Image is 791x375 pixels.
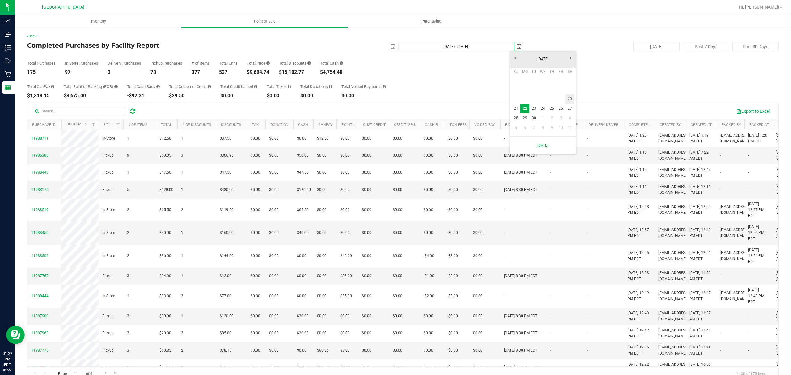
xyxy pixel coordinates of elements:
[550,207,551,213] span: -
[473,153,483,158] span: $0.00
[220,207,234,213] span: $119.50
[114,85,118,89] i: Sum of the successful, non-voided point-of-banking payment transactions, both via payment termina...
[220,85,257,89] div: Total Credit Issued
[748,201,768,219] span: [DATE] 12:57 PM EDT
[587,187,588,193] span: -
[31,153,49,158] span: 11986385
[161,123,172,127] a: Total
[720,204,750,216] span: [EMAIL_ADDRESS][DOMAIN_NAME]
[102,187,114,193] span: Pickup
[220,93,257,98] div: $0.00
[169,93,211,98] div: $29.50
[192,61,210,65] div: # of Items
[689,250,713,262] span: [DATE] 12:54 PM EDT
[181,136,183,141] span: 1
[150,61,182,65] div: Pickup Purchases
[550,153,551,158] span: -
[520,123,529,133] a: 6
[65,61,98,65] div: In Store Purchases
[5,31,11,37] inline-svg: Inbound
[362,170,371,175] span: $0.00
[317,153,327,158] span: $0.00
[31,331,49,335] span: 11987963
[113,119,123,130] a: Filter
[514,42,523,51] span: select
[473,207,483,213] span: $0.00
[520,104,529,113] a: 22
[628,250,651,262] span: [DATE] 12:55 PM EDT
[448,170,458,175] span: $0.00
[5,58,11,64] inline-svg: Outbound
[424,230,433,236] span: $0.00
[181,153,183,158] span: 3
[565,67,574,76] th: Saturday
[269,153,279,158] span: $0.00
[247,70,270,75] div: $9,684.74
[127,93,160,98] div: -$92.31
[529,67,538,76] th: Tuesday
[297,136,307,141] span: $0.00
[340,153,350,158] span: $0.00
[159,136,171,141] span: $12.50
[181,170,183,175] span: 1
[413,19,450,24] span: Purchasing
[220,136,231,141] span: $37.50
[720,250,750,262] span: [EMAIL_ADDRESS][DOMAIN_NAME]
[628,227,651,239] span: [DATE] 12:57 PM EDT
[251,253,260,259] span: $0.00
[362,207,371,213] span: $0.00
[448,153,458,158] span: $0.00
[31,348,49,352] span: 11987775
[548,67,556,76] th: Thursday
[219,61,238,65] div: Total Units
[279,70,311,75] div: $15,182.77
[340,170,350,175] span: $0.00
[127,85,160,89] div: Total Cash Back
[251,136,260,141] span: $0.00
[127,153,129,158] span: 9
[317,253,327,259] span: $0.00
[748,170,749,175] span: -
[269,170,279,175] span: $0.00
[720,170,721,175] span: -
[127,170,129,175] span: 1
[159,207,171,213] span: $65.50
[150,70,182,75] div: 78
[510,54,576,64] a: [DATE]
[748,224,768,242] span: [DATE] 12:56 PM EDT
[474,123,505,127] a: Voided Payment
[247,61,270,65] div: Total Price
[749,123,769,127] a: Packed At
[628,204,651,216] span: [DATE] 12:58 PM EDT
[31,208,49,212] span: 11988519
[424,153,433,158] span: $0.00
[51,85,54,89] i: Sum of the successful, non-voided CanPay payment transactions for all purchases in the date range.
[279,61,311,65] div: Total Discounts
[424,170,433,175] span: $0.00
[270,123,289,127] a: Donation
[31,170,49,175] span: 11988443
[159,253,171,259] span: $36.00
[348,15,514,28] a: Purchasing
[505,123,541,127] a: Pickup Date & Time
[27,85,54,89] div: Total CanPay
[448,187,458,193] span: $0.00
[5,71,11,77] inline-svg: Retail
[538,67,547,76] th: Wednesday
[628,133,651,144] span: [DATE] 1:20 PM EDT
[565,123,574,133] a: 11
[64,93,118,98] div: $3,675.00
[220,230,234,236] span: $160.00
[720,227,750,239] span: [EMAIL_ADDRESS][DOMAIN_NAME]
[297,187,311,193] span: $120.00
[31,254,49,258] span: 11988502
[520,67,529,76] th: Monday
[102,253,115,259] span: In-Store
[448,136,458,141] span: $0.00
[393,187,402,193] span: $0.00
[565,94,574,104] a: 20
[181,187,183,193] span: 1
[550,187,551,193] span: -
[504,153,537,158] span: [DATE] 8:30 PM EDT
[340,253,352,259] span: $40.00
